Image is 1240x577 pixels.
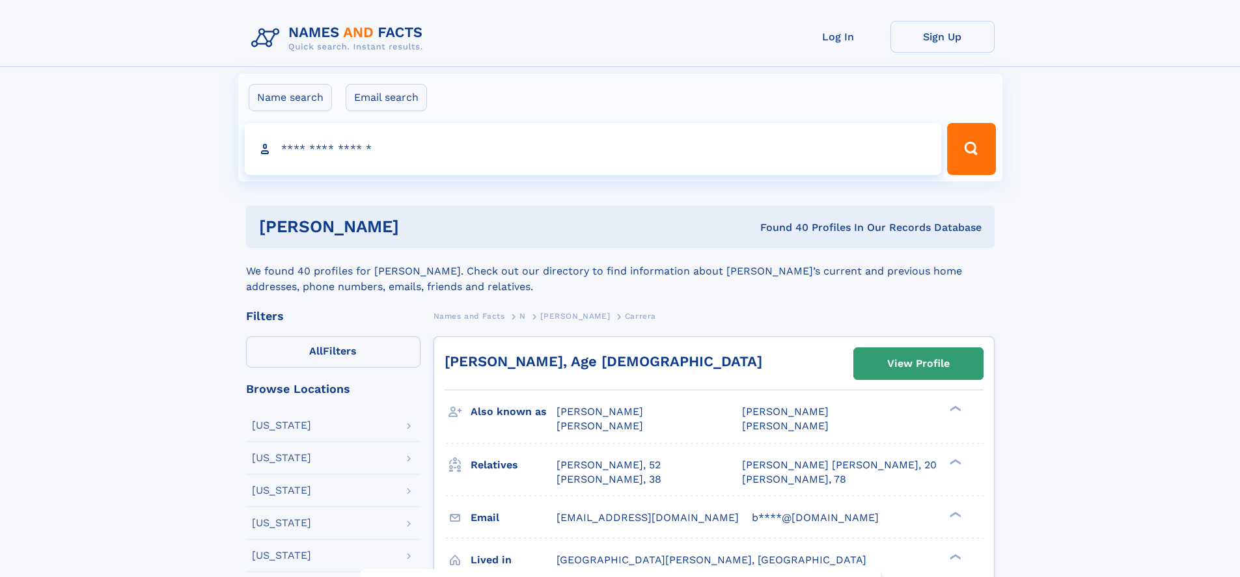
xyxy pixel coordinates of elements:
a: Log In [786,21,890,53]
h1: [PERSON_NAME] [259,219,580,235]
div: [US_STATE] [252,518,311,528]
a: [PERSON_NAME], 52 [557,458,661,472]
div: [US_STATE] [252,550,311,561]
a: Sign Up [890,21,995,53]
div: [US_STATE] [252,453,311,463]
div: [US_STATE] [252,485,311,496]
div: ❯ [946,510,962,518]
span: [GEOGRAPHIC_DATA][PERSON_NAME], [GEOGRAPHIC_DATA] [557,554,866,566]
span: [PERSON_NAME] [557,420,643,432]
span: [PERSON_NAME] [540,312,610,321]
div: [US_STATE] [252,420,311,431]
div: ❯ [946,552,962,561]
span: [EMAIL_ADDRESS][DOMAIN_NAME] [557,511,739,524]
span: N [519,312,526,321]
button: Search Button [947,123,995,175]
a: View Profile [854,348,983,379]
label: Name search [249,84,332,111]
a: [PERSON_NAME], Age [DEMOGRAPHIC_DATA] [445,353,762,369]
h3: Also known as [471,401,557,423]
a: N [519,308,526,324]
h3: Relatives [471,454,557,476]
div: View Profile [887,349,950,379]
label: Email search [346,84,427,111]
a: [PERSON_NAME] [PERSON_NAME], 20 [742,458,937,472]
div: Found 40 Profiles In Our Records Database [579,221,982,235]
h3: Lived in [471,549,557,571]
span: [PERSON_NAME] [742,420,829,432]
div: ❯ [946,405,962,413]
div: Filters [246,310,420,322]
input: search input [245,123,942,175]
div: Browse Locations [246,383,420,395]
div: We found 40 profiles for [PERSON_NAME]. Check out our directory to find information about [PERSON... [246,248,995,295]
a: [PERSON_NAME], 38 [557,472,661,487]
div: ❯ [946,457,962,466]
a: Names and Facts [434,308,505,324]
span: All [309,345,323,357]
a: [PERSON_NAME], 78 [742,472,846,487]
a: [PERSON_NAME] [540,308,610,324]
span: [PERSON_NAME] [742,405,829,418]
span: [PERSON_NAME] [557,405,643,418]
img: Logo Names and Facts [246,21,434,56]
h3: Email [471,507,557,529]
label: Filters [246,336,420,368]
span: Carrera [625,312,656,321]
